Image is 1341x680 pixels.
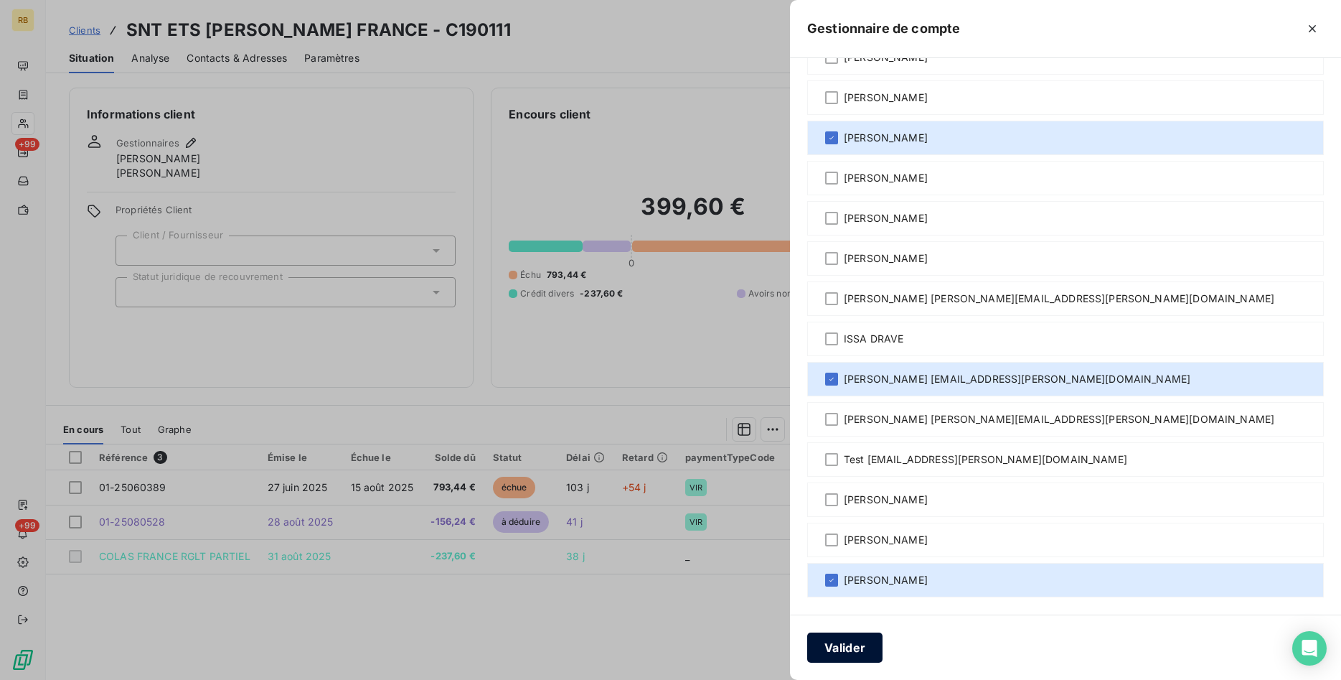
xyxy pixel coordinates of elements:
span: [PERSON_NAME] [844,131,928,145]
span: [PERSON_NAME] [PERSON_NAME][EMAIL_ADDRESS][PERSON_NAME][DOMAIN_NAME] [844,412,1274,427]
span: [PERSON_NAME] [844,211,928,225]
span: [PERSON_NAME] [844,251,928,266]
h5: Gestionnaire de compte [807,19,960,39]
span: Test [EMAIL_ADDRESS][PERSON_NAME][DOMAIN_NAME] [844,452,1127,467]
span: [PERSON_NAME] [844,90,928,105]
button: Valider [807,633,883,663]
span: [PERSON_NAME] [PERSON_NAME][EMAIL_ADDRESS][PERSON_NAME][DOMAIN_NAME] [844,292,1274,306]
span: [PERSON_NAME] [844,171,928,185]
span: [PERSON_NAME] [844,573,928,587]
span: ISSA DRAVE [844,332,904,346]
span: [PERSON_NAME] [844,493,928,507]
span: [PERSON_NAME] [EMAIL_ADDRESS][PERSON_NAME][DOMAIN_NAME] [844,372,1190,386]
div: Open Intercom Messenger [1292,631,1327,666]
span: [PERSON_NAME] [844,533,928,547]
